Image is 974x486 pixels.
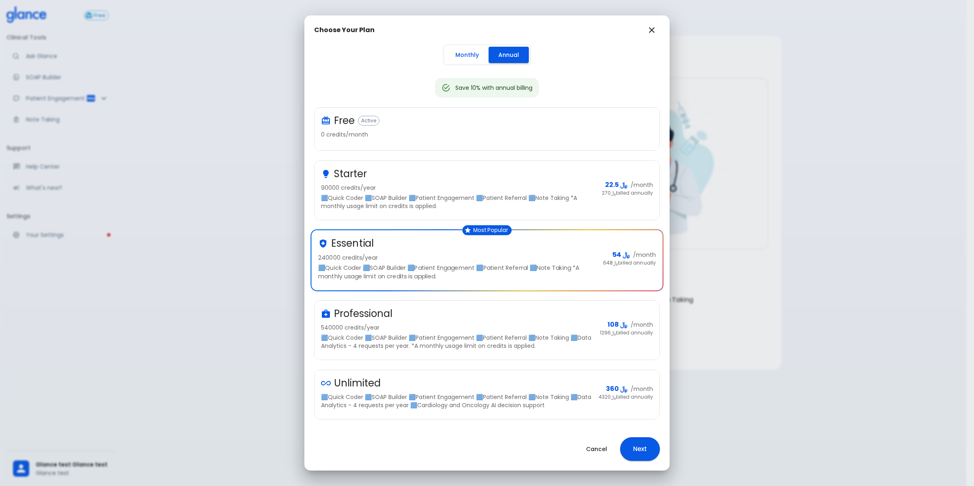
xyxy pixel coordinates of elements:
[321,393,592,409] p: 🟦Quick Coder 🟦SOAP Builder 🟦Patient Engagement 🟦Patient Referral 🟦Note Taking 🟦Data Analytics - 4...
[620,437,660,461] button: Next
[489,47,529,63] button: Annual
[321,184,595,192] p: 90000 credits/year
[631,181,653,189] p: /month
[606,385,627,393] span: ﷼ 360
[600,329,653,337] span: ﷼ 1296 billed annually
[446,47,489,63] button: Monthly
[358,118,379,124] span: Active
[605,181,627,189] span: ﷼ 22.5
[318,264,596,280] p: 🟦Quick Coder 🟦SOAP Builder 🟦Patient Engagement 🟦Patient Referral 🟦Note Taking *A monthly usage li...
[602,189,653,197] span: ﷼ 270 billed annually
[321,334,593,350] p: 🟦Quick Coder 🟦SOAP Builder 🟦Patient Engagement 🟦Patient Referral 🟦Note Taking 🟦Data Analytics - 4...
[631,385,653,393] p: /month
[314,26,375,34] h2: Choose Your Plan
[334,114,355,127] h3: Free
[321,323,593,332] p: 540000 credits/year
[334,167,367,180] h3: Starter
[576,441,617,458] button: Cancel
[633,250,656,258] p: /month
[470,227,512,233] span: Most Popular
[331,237,374,250] h3: Essential
[631,321,653,329] p: /month
[612,250,630,258] span: ﷼ 54
[599,393,653,401] span: ﷼ 4320 billed annually
[608,321,627,329] span: ﷼ 108
[334,307,392,320] h3: Professional
[318,254,596,262] p: 240000 credits/year
[321,130,646,139] p: 0 credits/month
[334,377,381,390] h3: Unlimited
[455,80,532,95] div: Save 10% with annual billing
[321,194,595,210] p: 🟦Quick Coder 🟦SOAP Builder 🟦Patient Engagement 🟦Patient Referral 🟦Note Taking *A monthly usage li...
[603,259,656,267] span: ﷼ 648 billed annually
